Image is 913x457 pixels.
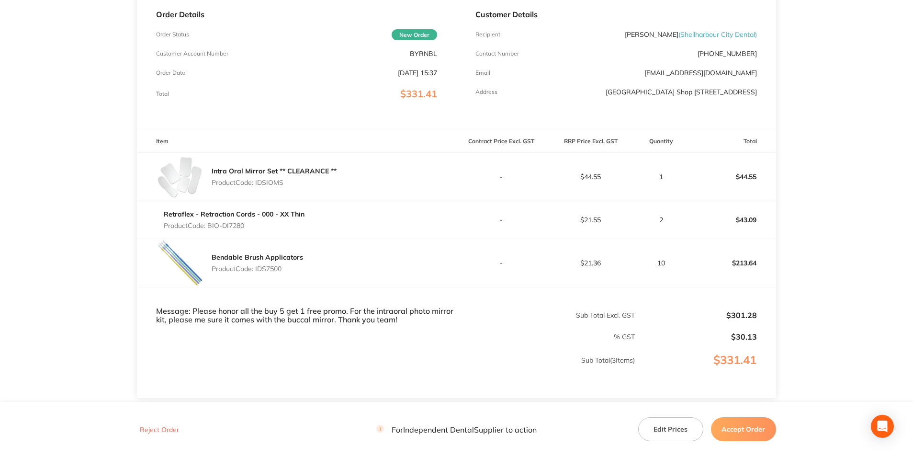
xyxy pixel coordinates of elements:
th: Total [687,130,776,153]
span: ( Shellharbour City Dental ) [678,30,757,39]
p: Product Code: BIO-DI7280 [164,222,304,229]
p: $44.55 [687,165,776,188]
p: Customer Account Number [156,50,228,57]
p: Sub Total ( 3 Items) [137,356,635,383]
button: Reject Order [137,425,182,434]
img: dDNsNWI5bw [156,239,204,287]
p: Emaill [475,69,492,76]
p: Total [156,91,169,97]
p: - [457,259,545,267]
img: eGpmY2o1MA [156,153,204,201]
p: [DATE] 15:37 [398,69,437,77]
p: 10 [636,259,686,267]
p: $301.28 [636,311,757,320]
p: Order Status [156,31,189,38]
td: Message: Please honor all the buy 5 get 1 free promo. For the intraoral photo mirror kit, please ... [137,287,456,324]
p: Contact Number [475,50,519,57]
p: BYRNBL [410,50,437,57]
p: [GEOGRAPHIC_DATA] Shop [STREET_ADDRESS] [606,88,757,96]
p: $30.13 [636,332,757,341]
p: $21.36 [546,259,635,267]
span: New Order [392,29,437,40]
th: Item [137,130,456,153]
p: 1 [636,173,686,181]
p: Customer Details [475,10,756,19]
p: $213.64 [687,251,776,274]
p: [PERSON_NAME] [625,31,757,38]
p: 2 [636,216,686,224]
th: Quantity [635,130,687,153]
p: $21.55 [546,216,635,224]
a: [EMAIL_ADDRESS][DOMAIN_NAME] [644,69,757,77]
a: Bendable Brush Applicators [212,253,303,262]
p: $331.41 [636,354,776,386]
a: Intra Oral Mirror Set ** CLEARANCE ** [212,167,337,175]
th: RRP Price Excl. GST [546,130,635,153]
p: Order Details [156,10,437,19]
p: $43.09 [687,208,776,231]
p: Product Code: IDSIOMS [212,179,337,186]
button: Accept Order [711,417,776,441]
a: Retraflex - Retraction Cords - 000 - XX Thin [164,210,304,218]
p: Address [475,89,497,95]
p: - [457,173,545,181]
p: Product Code: IDS7500 [212,265,303,273]
button: Edit Prices [638,417,703,441]
div: Open Intercom Messenger [871,415,894,438]
p: $44.55 [546,173,635,181]
span: $331.41 [400,88,437,100]
p: [PHONE_NUMBER] [698,50,757,57]
p: Recipient [475,31,500,38]
p: - [457,216,545,224]
p: Order Date [156,69,185,76]
p: Sub Total Excl. GST [457,311,635,319]
p: For Independent Dental Supplier to action [376,425,537,434]
th: Contract Price Excl. GST [456,130,546,153]
p: % GST [137,333,635,341]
